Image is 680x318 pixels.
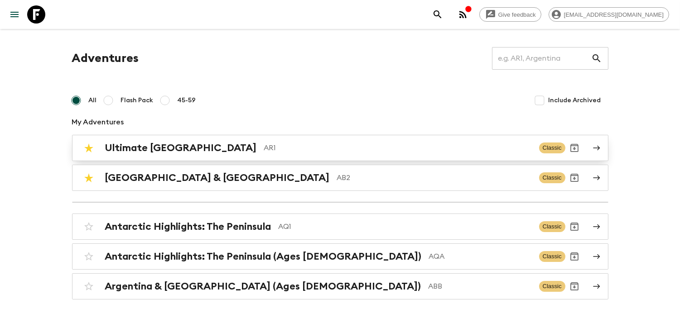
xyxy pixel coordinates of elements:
p: AQA [429,251,532,262]
span: Include Archived [549,96,601,105]
button: search adventures [429,5,447,24]
a: [GEOGRAPHIC_DATA] & [GEOGRAPHIC_DATA]AB2ClassicArchive [72,165,608,191]
p: My Adventures [72,117,608,128]
h2: Antarctic Highlights: The Peninsula (Ages [DEMOGRAPHIC_DATA]) [105,251,422,262]
span: [EMAIL_ADDRESS][DOMAIN_NAME] [559,11,669,18]
span: All [89,96,97,105]
button: menu [5,5,24,24]
button: Archive [565,218,584,236]
button: Archive [565,247,584,266]
h1: Adventures [72,49,139,67]
span: Classic [539,142,565,153]
p: AR1 [264,142,532,153]
div: [EMAIL_ADDRESS][DOMAIN_NAME] [549,7,669,22]
span: Flash Pack [121,96,154,105]
span: Classic [539,172,565,183]
span: Classic [539,281,565,292]
button: Archive [565,169,584,187]
p: ABB [429,281,532,292]
h2: Ultimate [GEOGRAPHIC_DATA] [105,142,257,154]
span: 45-59 [178,96,196,105]
a: Argentina & [GEOGRAPHIC_DATA] (Ages [DEMOGRAPHIC_DATA])ABBClassicArchive [72,273,608,299]
h2: Argentina & [GEOGRAPHIC_DATA] (Ages [DEMOGRAPHIC_DATA]) [105,280,421,292]
button: Archive [565,139,584,157]
button: Archive [565,277,584,295]
span: Give feedback [493,11,541,18]
span: Classic [539,251,565,262]
a: Antarctic Highlights: The PeninsulaAQ1ClassicArchive [72,214,608,240]
a: Give feedback [479,7,541,22]
a: Ultimate [GEOGRAPHIC_DATA]AR1ClassicArchive [72,135,608,161]
h2: Antarctic Highlights: The Peninsula [105,221,271,233]
a: Antarctic Highlights: The Peninsula (Ages [DEMOGRAPHIC_DATA])AQAClassicArchive [72,243,608,270]
p: AQ1 [279,221,532,232]
input: e.g. AR1, Argentina [492,46,591,71]
p: AB2 [337,172,532,183]
span: Classic [539,221,565,232]
h2: [GEOGRAPHIC_DATA] & [GEOGRAPHIC_DATA] [105,172,330,184]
